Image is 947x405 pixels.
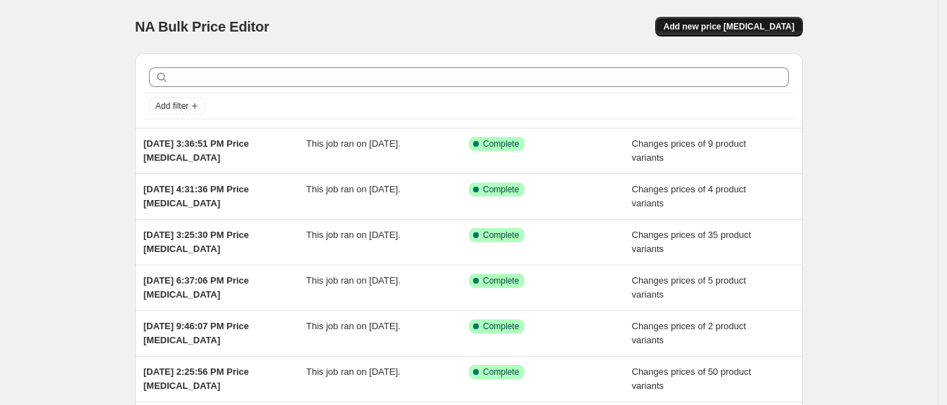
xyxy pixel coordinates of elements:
[143,275,249,300] span: [DATE] 6:37:06 PM Price [MEDICAL_DATA]
[307,184,401,194] span: This job ran on [DATE].
[307,275,401,286] span: This job ran on [DATE].
[143,184,249,208] span: [DATE] 4:31:36 PM Price [MEDICAL_DATA]
[632,230,752,254] span: Changes prices of 35 product variants
[632,321,747,345] span: Changes prices of 2 product variants
[632,138,747,163] span: Changes prices of 9 product variants
[483,230,519,241] span: Complete
[483,138,519,150] span: Complete
[307,138,401,149] span: This job ran on [DATE].
[143,321,249,345] span: [DATE] 9:46:07 PM Price [MEDICAL_DATA]
[155,100,188,112] span: Add filter
[143,366,249,391] span: [DATE] 2:25:56 PM Price [MEDICAL_DATA]
[632,366,752,391] span: Changes prices of 50 product variants
[483,366,519,378] span: Complete
[149,98,205,114] button: Add filter
[655,17,803,36] button: Add new price [MEDICAL_DATA]
[307,321,401,331] span: This job ran on [DATE].
[632,275,747,300] span: Changes prices of 5 product variants
[143,138,249,163] span: [DATE] 3:36:51 PM Price [MEDICAL_DATA]
[632,184,747,208] span: Changes prices of 4 product variants
[307,230,401,240] span: This job ran on [DATE].
[143,230,249,254] span: [DATE] 3:25:30 PM Price [MEDICAL_DATA]
[664,21,794,32] span: Add new price [MEDICAL_DATA]
[135,19,269,34] span: NA Bulk Price Editor
[483,275,519,286] span: Complete
[307,366,401,377] span: This job ran on [DATE].
[483,321,519,332] span: Complete
[483,184,519,195] span: Complete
